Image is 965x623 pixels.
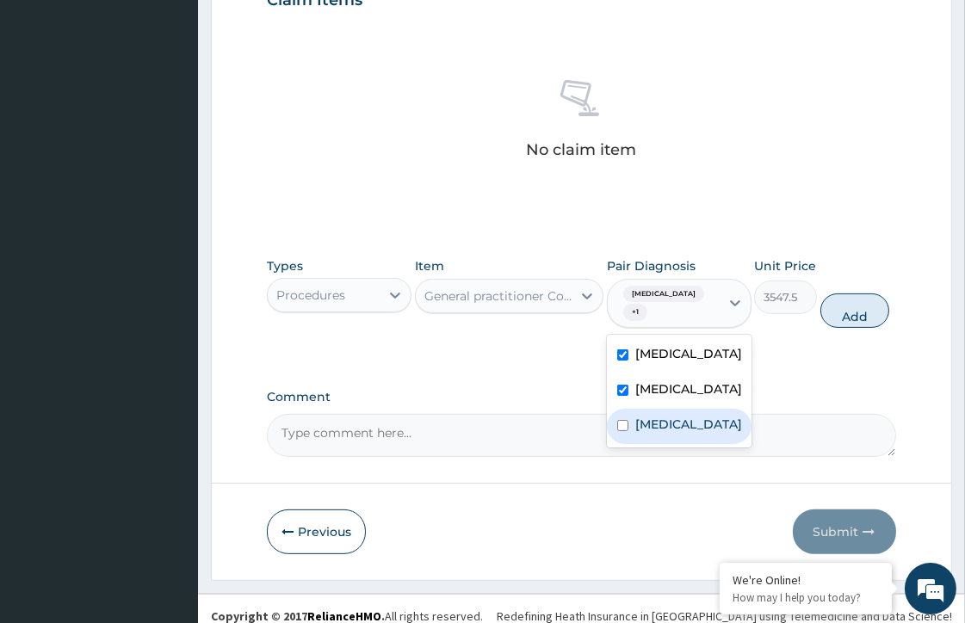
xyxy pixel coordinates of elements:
label: [MEDICAL_DATA] [635,380,742,398]
div: Minimize live chat window [282,9,324,50]
span: [MEDICAL_DATA] [623,286,704,303]
button: Submit [793,509,896,554]
button: Add [820,293,889,328]
span: We're online! [100,196,238,370]
p: No claim item [526,141,636,158]
label: [MEDICAL_DATA] [635,416,742,433]
label: Comment [267,390,895,404]
div: General practitioner Consultation first outpatient consultation [424,287,573,305]
img: d_794563401_company_1708531726252_794563401 [32,86,70,129]
label: [MEDICAL_DATA] [635,345,742,362]
label: Pair Diagnosis [607,257,696,274]
label: Unit Price [754,257,816,274]
textarea: Type your message and hit 'Enter' [9,429,328,489]
label: Item [415,257,444,274]
span: + 1 [623,304,647,321]
div: We're Online! [733,572,879,588]
div: Chat with us now [90,96,289,119]
label: Types [267,259,303,274]
div: Procedures [276,287,345,304]
p: How may I help you today? [733,590,879,605]
button: Previous [267,509,366,554]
